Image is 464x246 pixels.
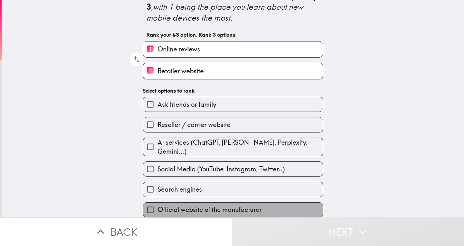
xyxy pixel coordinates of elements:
[143,138,323,156] button: AI services (ChatGPT, [PERSON_NAME], Perplexity, Gemini...)
[143,41,323,57] button: 1Online reviews
[158,138,323,156] span: AI services (ChatGPT, [PERSON_NAME], Perplexity, Gemini...)
[143,182,323,196] button: Search engines
[143,203,323,217] button: Official website of the manufacturer
[143,63,323,79] button: 2Retailer website
[146,2,305,23] i: with 1 being the place you learn about new mobile devices the most.
[146,31,320,38] h6: Rank your #3 option. Rank 3 options.
[143,87,323,94] h6: Select options to rank
[158,100,216,109] span: Ask friends or family
[158,205,262,214] span: Official website of the manufacturer
[158,165,285,174] span: Social Media (YouTube, Instagram, Twitter..)
[158,120,230,129] span: Reseller / carrier website
[143,97,323,112] button: Ask friends or family
[158,67,204,76] span: Retailer website
[158,185,202,194] span: Search engines
[158,45,200,54] span: Online reviews
[143,162,323,176] button: Social Media (YouTube, Instagram, Twitter..)
[232,217,464,246] button: Next
[143,117,323,132] button: Reseller / carrier website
